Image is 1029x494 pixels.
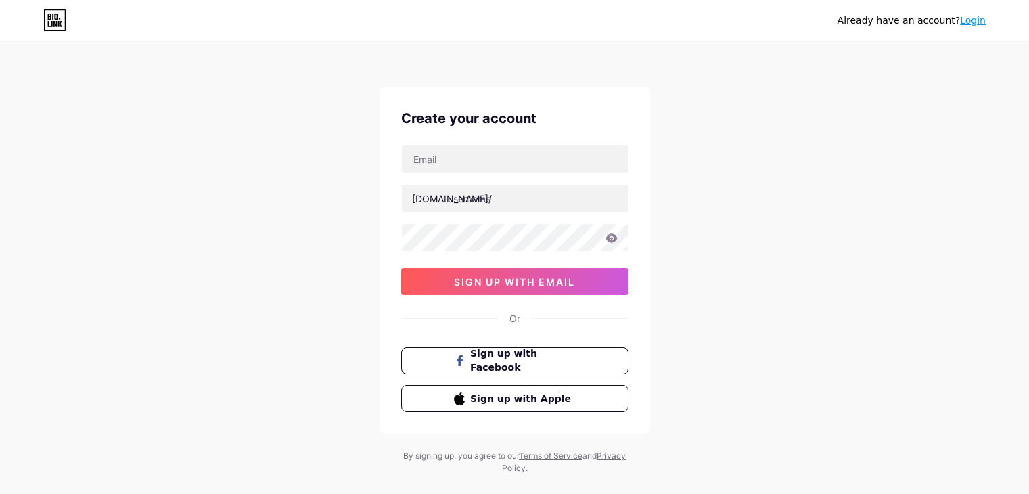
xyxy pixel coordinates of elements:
div: Or [509,311,520,325]
a: Login [960,15,986,26]
a: Terms of Service [519,451,582,461]
button: sign up with email [401,268,628,295]
input: Email [402,145,628,173]
div: Create your account [401,108,628,129]
div: By signing up, you agree to our and . [400,450,630,474]
div: [DOMAIN_NAME]/ [412,192,492,206]
span: Sign up with Facebook [470,346,575,375]
span: Sign up with Apple [470,392,575,406]
span: sign up with email [454,276,575,288]
button: Sign up with Apple [401,385,628,412]
input: username [402,185,628,212]
div: Already have an account? [838,14,986,28]
button: Sign up with Facebook [401,347,628,374]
